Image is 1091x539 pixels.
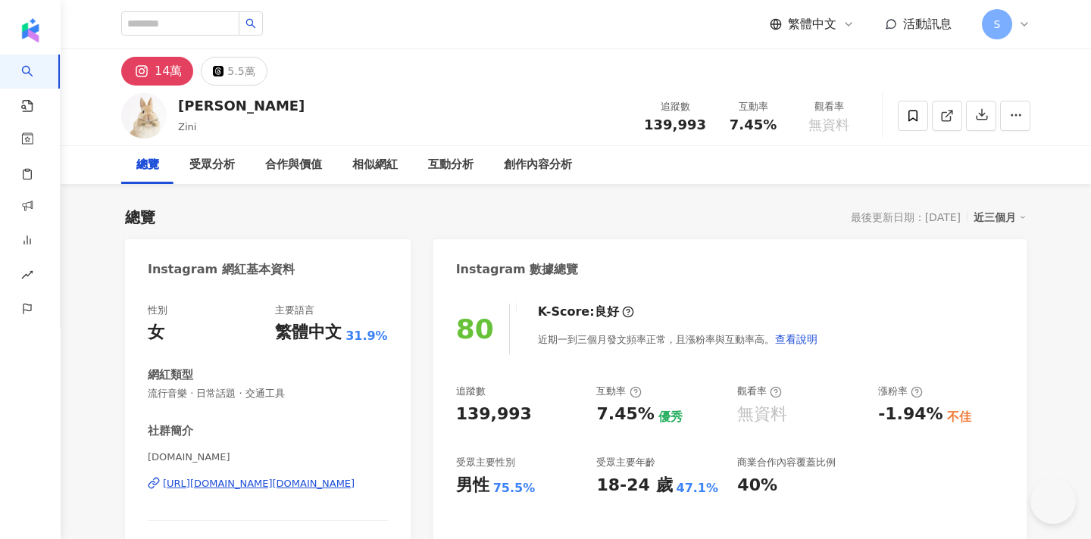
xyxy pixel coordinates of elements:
[677,480,719,497] div: 47.1%
[595,304,619,320] div: 良好
[178,121,196,132] span: Zini
[737,403,787,426] div: 無資料
[121,93,167,139] img: KOL Avatar
[18,18,42,42] img: logo icon
[148,321,164,344] div: 女
[21,55,52,114] a: search
[265,156,322,174] div: 合作與價值
[658,409,683,425] div: 優秀
[189,156,235,174] div: 受眾分析
[504,156,572,174] div: 創作內容分析
[994,16,1001,33] span: S
[596,456,655,469] div: 受眾主要年齡
[808,117,849,132] span: 無資料
[227,61,255,82] div: 5.5萬
[245,18,256,29] span: search
[428,156,474,174] div: 互動分析
[352,156,398,174] div: 相似網紅
[148,450,388,464] span: [DOMAIN_NAME]
[596,385,641,398] div: 互動率
[1030,478,1076,524] iframe: Help Scout Beacon - Open
[155,61,182,82] div: 14萬
[851,211,961,223] div: 最後更新日期：[DATE]
[148,477,388,491] a: [URL][DOMAIN_NAME][DOMAIN_NAME]
[644,99,706,114] div: 追蹤數
[538,324,818,354] div: 近期一到三個月發文頻率正常，且漲粉率與互動率高。
[903,17,952,31] span: 活動訊息
[493,480,536,497] div: 75.5%
[163,477,355,491] div: [URL][DOMAIN_NAME][DOMAIN_NAME]
[275,321,342,344] div: 繁體中文
[456,385,486,398] div: 追蹤數
[345,328,388,344] span: 31.9%
[456,474,489,497] div: 男性
[201,57,267,86] button: 5.5萬
[148,261,295,278] div: Instagram 網紅基本資料
[730,117,777,132] span: 7.45%
[178,96,305,115] div: [PERSON_NAME]
[737,474,777,497] div: 40%
[737,385,782,398] div: 觀看率
[538,304,634,320] div: K-Score :
[878,385,923,398] div: 漲粉率
[800,99,858,114] div: 觀看率
[148,367,193,383] div: 網紅類型
[644,117,706,132] span: 139,993
[724,99,782,114] div: 互動率
[878,403,943,426] div: -1.94%
[456,403,532,426] div: 139,993
[136,156,159,174] div: 總覽
[596,474,672,497] div: 18-24 歲
[737,456,836,469] div: 商業合作內容覆蓋比例
[456,456,515,469] div: 受眾主要性別
[596,403,654,426] div: 7.45%
[775,333,817,345] span: 查看說明
[947,409,971,425] div: 不佳
[456,261,579,278] div: Instagram 數據總覽
[125,207,155,228] div: 總覽
[21,260,33,294] span: rise
[456,313,494,344] div: 80
[148,304,167,317] div: 性別
[974,207,1027,227] div: 近三個月
[148,387,388,400] span: 流行音樂 · 日常話題 · 交通工具
[148,423,193,439] div: 社群簡介
[275,304,314,317] div: 主要語言
[788,16,836,33] span: 繁體中文
[121,57,193,86] button: 14萬
[774,324,818,354] button: 查看說明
